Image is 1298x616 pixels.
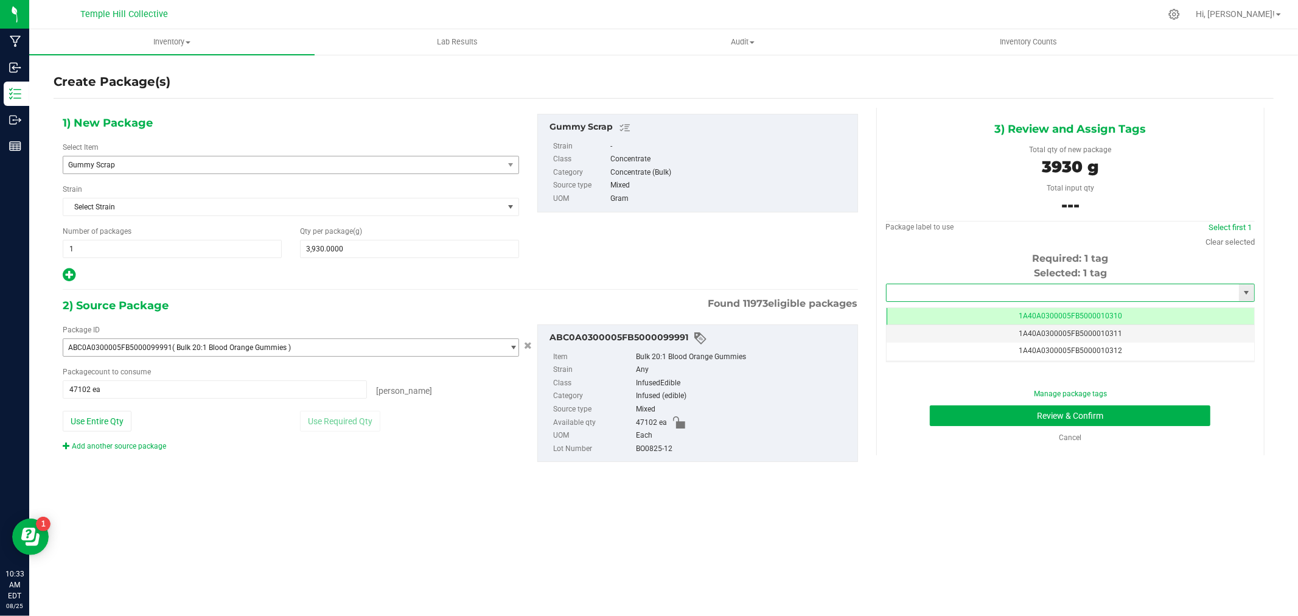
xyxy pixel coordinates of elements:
[1034,390,1107,398] a: Manage package tags
[29,37,315,47] span: Inventory
[610,166,851,180] div: Concentrate (Bulk)
[503,339,518,356] span: select
[29,29,315,55] a: Inventory
[63,184,82,195] label: Strain
[63,442,166,450] a: Add another source package
[994,120,1146,138] span: 3) Review and Assign Tags
[301,240,518,257] input: 3,930.0000
[63,114,153,132] span: 1) New Package
[553,363,633,377] label: Strain
[550,331,851,346] div: ABC0A0300005FB5000099991
[553,192,608,206] label: UOM
[172,343,291,352] span: ( Bulk 20:1 Blood Orange Gummies )
[553,390,633,403] label: Category
[12,519,49,555] iframe: Resource center
[553,429,633,443] label: UOM
[91,368,110,376] span: count
[300,411,380,432] button: Use Required Qty
[550,121,851,135] div: Gummy Scrap
[1196,9,1275,19] span: Hi, [PERSON_NAME]!
[610,140,851,153] div: -
[601,37,885,47] span: Audit
[553,140,608,153] label: Strain
[1019,329,1122,338] span: 1A40A0300005FB5000010311
[1047,184,1094,192] span: Total input qty
[636,390,851,403] div: Infused (edible)
[9,35,21,47] inline-svg: Manufacturing
[520,337,536,355] button: Cancel button
[1239,284,1254,301] span: select
[9,61,21,74] inline-svg: Inbound
[68,161,481,169] span: Gummy Scrap
[744,298,769,309] span: 11973
[5,601,24,611] p: 08/25
[63,142,99,153] label: Select Item
[1019,346,1122,355] span: 1A40A0300005FB5000010312
[63,326,100,334] span: Package ID
[63,240,281,257] input: 1
[636,429,851,443] div: Each
[503,198,518,215] span: select
[300,227,362,236] span: Qty per package
[9,114,21,126] inline-svg: Outbound
[553,403,633,416] label: Source type
[1061,195,1080,215] span: ---
[63,273,75,282] span: Add new output
[610,179,851,192] div: Mixed
[1029,145,1111,154] span: Total qty of new package
[553,179,608,192] label: Source type
[983,37,1073,47] span: Inventory Counts
[636,403,851,416] div: Mixed
[54,73,170,91] h4: Create Package(s)
[930,405,1210,426] button: Review & Confirm
[63,411,131,432] button: Use Entire Qty
[503,156,518,173] span: select
[610,192,851,206] div: Gram
[1034,267,1107,279] span: Selected: 1 tag
[63,368,151,376] span: Package to consume
[610,153,851,166] div: Concentrate
[63,198,503,215] span: Select Strain
[9,140,21,152] inline-svg: Reports
[1206,237,1255,247] a: Clear selected
[1167,9,1182,20] div: Manage settings
[636,416,667,430] span: 47102 ea
[553,377,633,390] label: Class
[636,351,851,364] div: Bulk 20:1 Blood Orange Gummies
[36,517,51,531] iframe: Resource center unread badge
[887,284,1239,301] input: Starting tag number
[376,386,432,396] span: [PERSON_NAME]
[63,381,366,398] input: 47102 ea
[63,227,131,236] span: Number of packages
[886,223,954,231] span: Package label to use
[553,153,608,166] label: Class
[636,363,851,377] div: Any
[5,569,24,601] p: 10:33 AM EDT
[708,296,858,311] span: Found eligible packages
[315,29,600,55] a: Lab Results
[553,416,633,430] label: Available qty
[1032,253,1108,264] span: Required: 1 tag
[1019,312,1122,320] span: 1A40A0300005FB5000010310
[353,227,362,236] span: (g)
[553,351,633,364] label: Item
[553,166,608,180] label: Category
[1059,433,1081,442] a: Cancel
[553,443,633,456] label: Lot Number
[600,29,885,55] a: Audit
[9,88,21,100] inline-svg: Inventory
[420,37,494,47] span: Lab Results
[636,443,851,456] div: BO0825-12
[1042,157,1098,177] span: 3930 g
[80,9,168,19] span: Temple Hill Collective
[68,343,172,352] span: ABC0A0300005FB5000099991
[636,377,851,390] div: InfusedEdible
[885,29,1171,55] a: Inventory Counts
[63,296,169,315] span: 2) Source Package
[1209,223,1252,232] a: Select first 1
